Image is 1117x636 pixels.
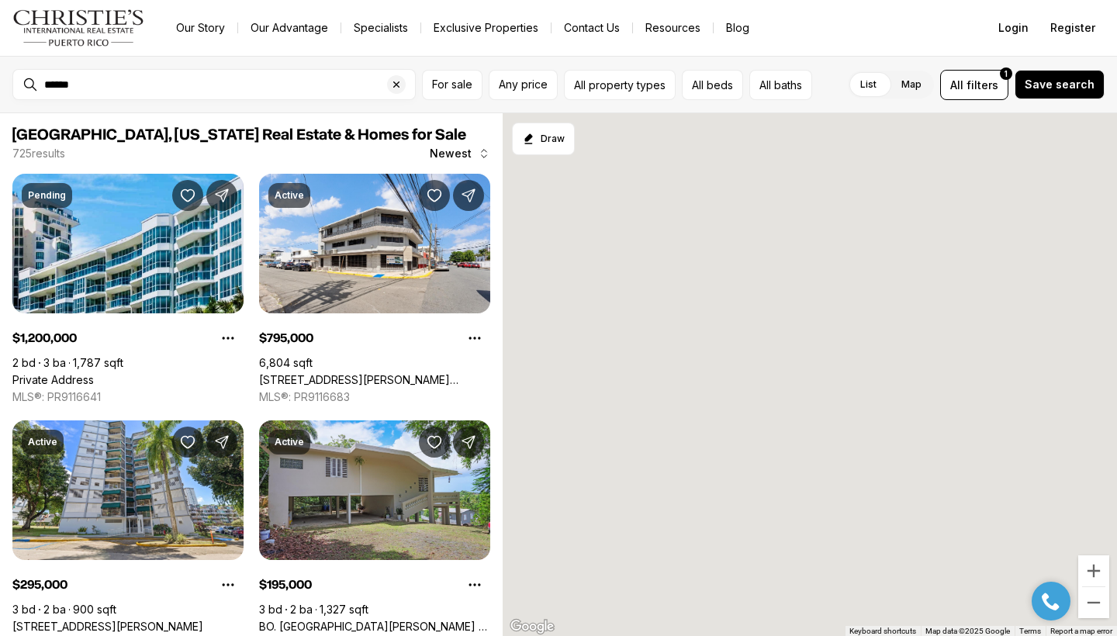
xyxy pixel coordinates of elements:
button: Property options [213,323,244,354]
button: Share Property [206,180,237,211]
span: Map data ©2025 Google [925,627,1010,635]
a: Report a map error [1050,627,1112,635]
button: Save Property: [172,180,203,211]
button: Any price [489,70,558,100]
button: Allfilters1 [940,70,1008,100]
span: [GEOGRAPHIC_DATA], [US_STATE] Real Estate & Homes for Sale [12,127,466,143]
a: 241 ELEANOR ROOSEVELT AVE, SAN JUAN PR, 00919 [259,373,490,387]
span: Any price [499,78,548,91]
button: Save Property: 472 CALLE DE DIEGO #602 B [172,427,203,458]
a: Our Advantage [238,17,341,39]
button: Contact Us [552,17,632,39]
label: List [848,71,889,99]
button: Clear search input [387,70,415,99]
button: Zoom in [1078,555,1109,586]
p: 725 results [12,147,65,160]
button: All baths [749,70,812,100]
button: Property options [459,323,490,354]
a: 472 CALLE DE DIEGO #602 B, SAN JUAN PR, 00923 [12,620,203,634]
button: All property types [564,70,676,100]
button: Share Property [453,427,484,458]
span: Newest [430,147,472,160]
button: Login [989,12,1038,43]
label: Map [889,71,934,99]
button: For sale [422,70,482,100]
button: Save Property: 241 ELEANOR ROOSEVELT AVE [419,180,450,211]
button: All beds [682,70,743,100]
span: Register [1050,22,1095,34]
span: Save search [1025,78,1095,91]
button: Share Property [453,180,484,211]
a: Blog [714,17,762,39]
a: Our Story [164,17,237,39]
button: Newest [420,138,500,169]
a: Exclusive Properties [421,17,551,39]
a: BO. SANTA CRUZ LOTE A, CAROLINA PR, 00985 [259,620,490,634]
button: Start drawing [512,123,575,155]
a: Private Address [12,373,94,387]
p: Active [275,189,304,202]
p: Pending [28,189,66,202]
p: Active [275,436,304,448]
button: Save search [1015,70,1105,99]
span: Login [998,22,1029,34]
button: Share Property [206,427,237,458]
a: Resources [633,17,713,39]
button: Property options [213,569,244,600]
button: Property options [459,569,490,600]
p: Active [28,436,57,448]
span: For sale [432,78,472,91]
a: Terms (opens in new tab) [1019,627,1041,635]
img: logo [12,9,145,47]
span: All [950,77,963,93]
button: Register [1041,12,1105,43]
button: Zoom out [1078,587,1109,618]
span: 1 [1005,67,1008,80]
a: Specialists [341,17,420,39]
button: Save Property: BO. SANTA CRUZ LOTE A [419,427,450,458]
span: filters [967,77,998,93]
